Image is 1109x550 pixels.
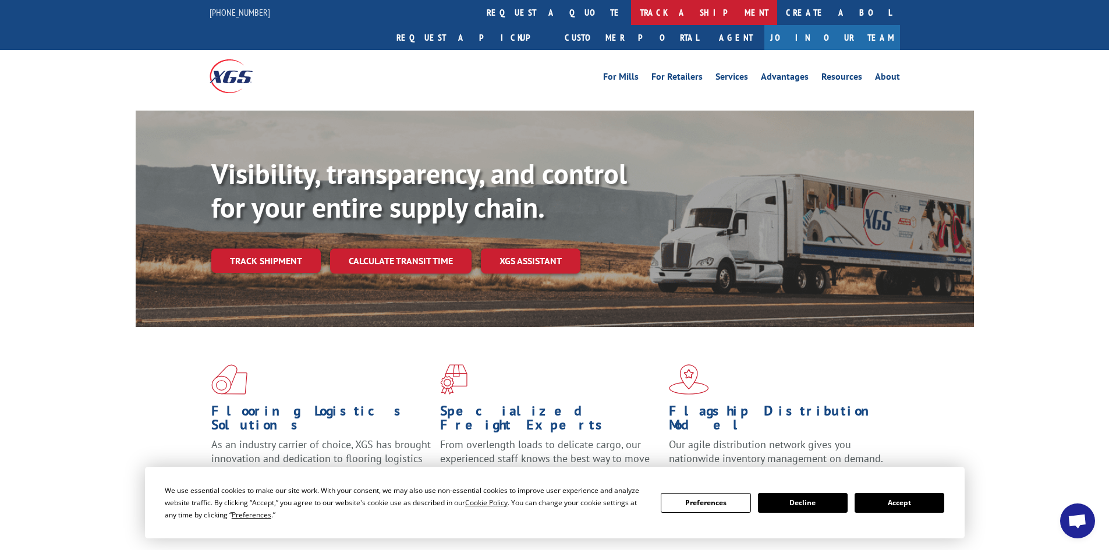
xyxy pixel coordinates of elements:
[707,25,764,50] a: Agent
[211,404,431,438] h1: Flooring Logistics Solutions
[440,364,467,395] img: xgs-icon-focused-on-flooring-red
[211,155,627,225] b: Visibility, transparency, and control for your entire supply chain.
[481,249,580,274] a: XGS ASSISTANT
[764,25,900,50] a: Join Our Team
[651,72,703,85] a: For Retailers
[758,493,848,513] button: Decline
[855,493,944,513] button: Accept
[603,72,639,85] a: For Mills
[669,438,883,465] span: Our agile distribution network gives you nationwide inventory management on demand.
[211,438,431,479] span: As an industry carrier of choice, XGS has brought innovation and dedication to flooring logistics...
[440,404,660,438] h1: Specialized Freight Experts
[465,498,508,508] span: Cookie Policy
[388,25,556,50] a: Request a pickup
[210,6,270,18] a: [PHONE_NUMBER]
[875,72,900,85] a: About
[1060,503,1095,538] div: Open chat
[330,249,472,274] a: Calculate transit time
[669,404,889,438] h1: Flagship Distribution Model
[232,510,271,520] span: Preferences
[761,72,809,85] a: Advantages
[669,364,709,395] img: xgs-icon-flagship-distribution-model-red
[715,72,748,85] a: Services
[211,364,247,395] img: xgs-icon-total-supply-chain-intelligence-red
[211,249,321,273] a: Track shipment
[440,438,660,489] p: From overlength loads to delicate cargo, our experienced staff knows the best way to move your fr...
[145,467,965,538] div: Cookie Consent Prompt
[165,484,647,521] div: We use essential cookies to make our site work. With your consent, we may also use non-essential ...
[821,72,862,85] a: Resources
[661,493,750,513] button: Preferences
[556,25,707,50] a: Customer Portal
